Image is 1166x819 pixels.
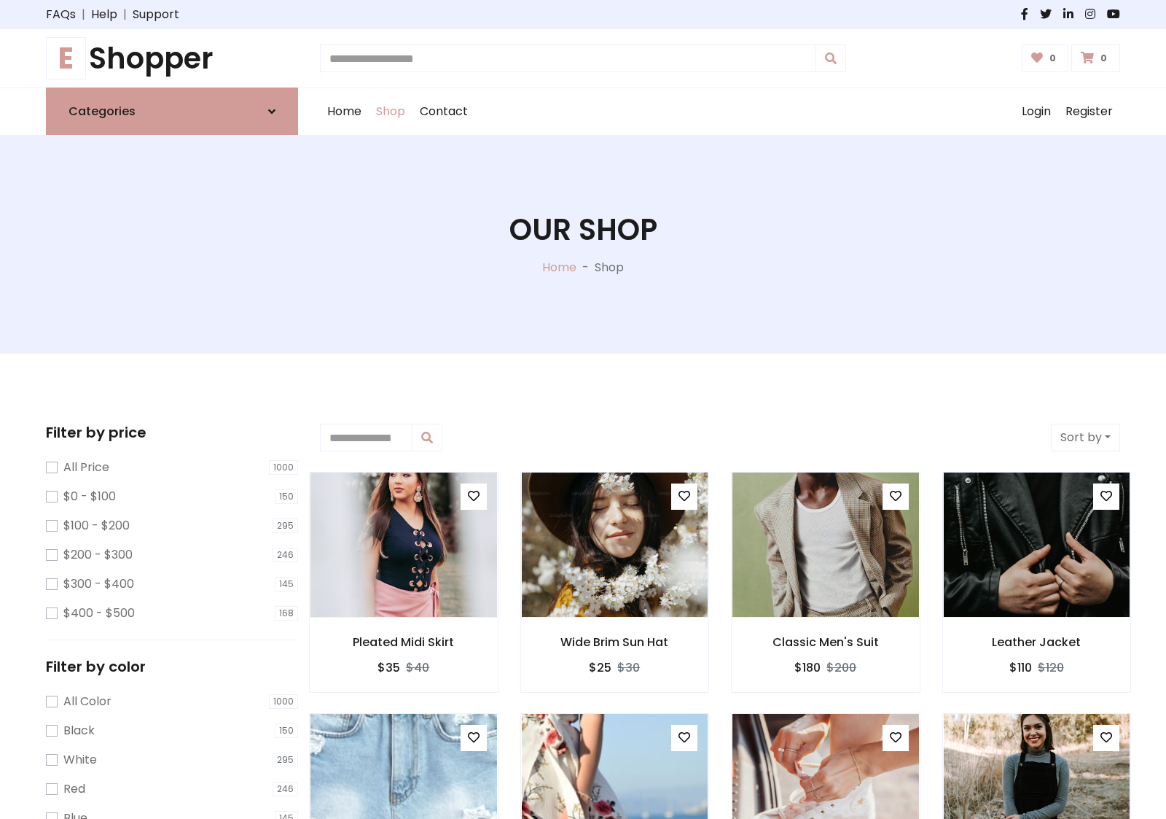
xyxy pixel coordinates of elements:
[320,88,369,135] a: Home
[63,605,135,622] label: $400 - $500
[275,606,298,621] span: 168
[63,517,130,535] label: $100 - $200
[369,88,412,135] a: Shop
[794,661,821,675] h6: $180
[69,104,136,118] h6: Categories
[826,659,856,676] del: $200
[46,6,76,23] a: FAQs
[1051,424,1120,451] button: Sort by
[1071,44,1120,72] a: 0
[509,212,657,247] h1: Our Shop
[521,635,709,649] h6: Wide Brim Sun Hat
[273,519,298,533] span: 295
[1009,661,1032,675] h6: $110
[269,694,298,709] span: 1000
[275,723,298,738] span: 150
[1046,52,1060,65] span: 0
[63,575,134,593] label: $300 - $400
[269,460,298,475] span: 1000
[595,259,624,276] p: Shop
[1014,88,1058,135] a: Login
[46,37,86,79] span: E
[589,661,611,675] h6: $25
[576,259,595,276] p: -
[117,6,133,23] span: |
[273,753,298,767] span: 295
[46,41,298,76] h1: Shopper
[63,722,95,740] label: Black
[1097,52,1111,65] span: 0
[46,424,298,441] h5: Filter by price
[377,661,400,675] h6: $35
[943,635,1131,649] h6: Leather Jacket
[542,259,576,276] a: Home
[412,88,475,135] a: Contact
[133,6,179,23] a: Support
[1038,659,1064,676] del: $120
[46,88,298,135] a: Categories
[406,659,429,676] del: $40
[1058,88,1120,135] a: Register
[63,693,111,710] label: All Color
[273,548,298,562] span: 246
[273,782,298,796] span: 246
[617,659,640,676] del: $30
[732,635,920,649] h6: Classic Men's Suit
[63,546,133,564] label: $200 - $300
[63,488,116,505] label: $0 - $100
[275,577,298,591] span: 145
[46,658,298,675] h5: Filter by color
[1022,44,1069,72] a: 0
[310,635,498,649] h6: Pleated Midi Skirt
[63,751,97,769] label: White
[46,41,298,76] a: EShopper
[63,459,109,476] label: All Price
[275,489,298,504] span: 150
[63,780,85,798] label: Red
[76,6,91,23] span: |
[91,6,117,23] a: Help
